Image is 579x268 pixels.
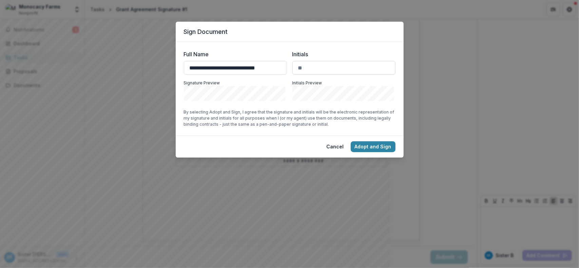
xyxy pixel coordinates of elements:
[184,50,283,58] label: Full Name
[184,109,395,127] p: By selecting Adopt and Sign, I agree that the signature and initials will be the electronic repre...
[184,80,287,86] p: Signature Preview
[176,22,404,42] header: Sign Document
[323,141,348,152] button: Cancel
[292,80,395,86] p: Initials Preview
[292,50,391,58] label: Initials
[351,141,395,152] button: Adopt and Sign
